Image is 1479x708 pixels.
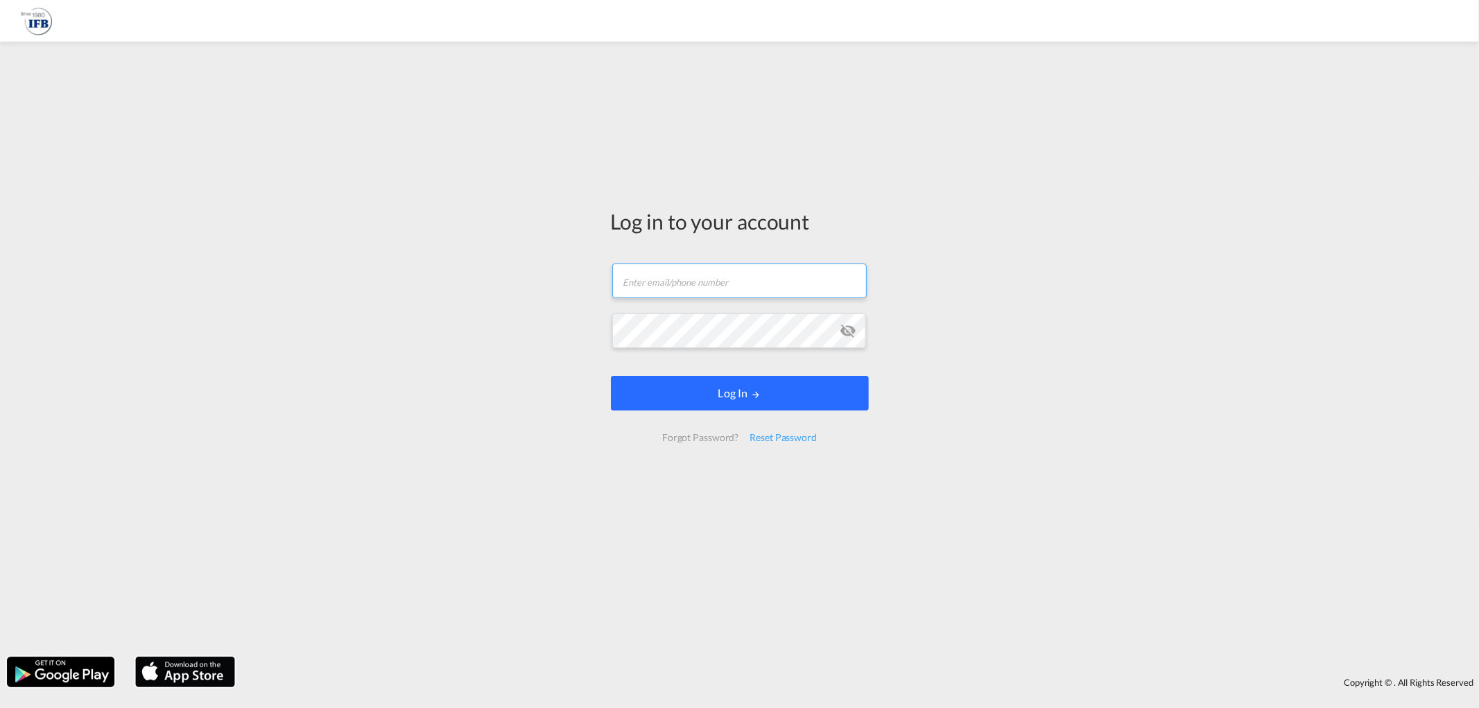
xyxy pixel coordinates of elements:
input: Enter email/phone number [612,264,867,298]
div: Reset Password [744,425,822,450]
button: LOGIN [611,376,869,411]
div: Forgot Password? [657,425,744,450]
img: apple.png [134,655,236,689]
img: google.png [6,655,116,689]
img: 2b726980256c11eeaa87296e05903fd5.png [21,6,52,37]
div: Log in to your account [611,207,869,236]
div: Copyright © . All Rights Reserved [242,671,1479,694]
md-icon: icon-eye-off [840,322,856,339]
